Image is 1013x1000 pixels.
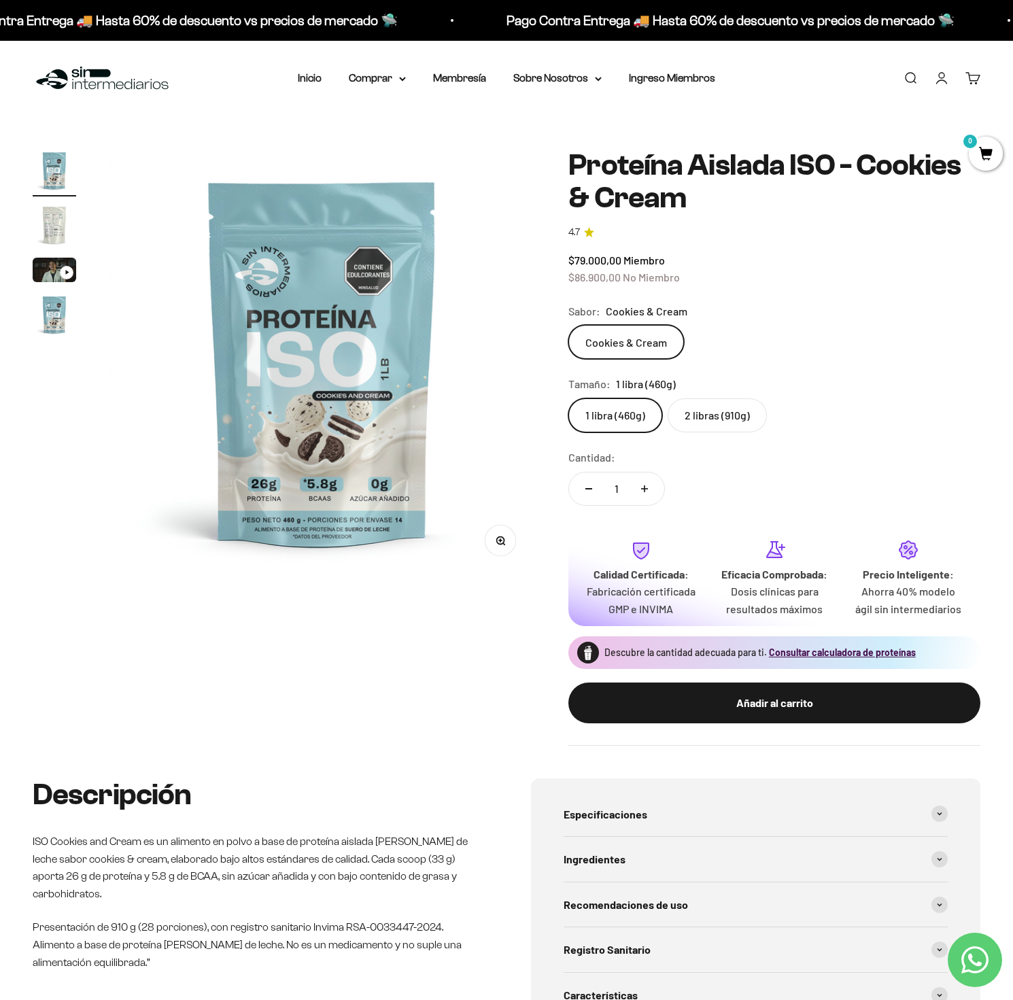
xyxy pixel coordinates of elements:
p: Fabricación certificada GMP e INVIMA [585,583,697,617]
button: Ir al artículo 2 [33,203,76,251]
mark: 0 [962,133,978,150]
legend: Tamaño: [568,375,611,393]
p: Ahorra 40% modelo ágil sin intermediarios [852,583,964,617]
img: Proteína Aislada ISO - Cookies & Cream [33,203,76,247]
span: Especificaciones [564,806,647,823]
a: 0 [969,148,1003,162]
a: Inicio [298,72,322,84]
span: Recomendaciones de uso [564,896,688,914]
img: Proteína Aislada ISO - Cookies & Cream [109,149,536,576]
p: Dosis clínicas para resultados máximos [719,583,831,617]
span: 1 libra (460g) [616,375,676,393]
summary: Registro Sanitario [564,927,948,972]
h2: Descripción [33,778,482,811]
summary: Ingredientes [564,837,948,882]
strong: Calidad Certificada: [594,568,689,581]
p: ISO Cookies and Cream es un alimento en polvo a base de proteína aislada [PERSON_NAME] de leche s... [33,833,482,902]
strong: Precio Inteligente: [863,568,954,581]
button: Ir al artículo 4 [33,293,76,341]
h1: Proteína Aislada ISO - Cookies & Cream [568,149,980,215]
span: 4.7 [568,225,580,240]
summary: Recomendaciones de uso [564,882,948,927]
button: Aumentar cantidad [625,472,664,505]
button: Reducir cantidad [569,472,608,505]
span: Miembro [623,254,665,266]
span: Descubre la cantidad adecuada para ti. [604,646,767,658]
img: Proteína Aislada ISO - Cookies & Cream [33,149,76,192]
img: Proteína Aislada ISO - Cookies & Cream [33,293,76,337]
img: Proteína [577,642,599,663]
a: 4.74.7 de 5.0 estrellas [568,225,980,240]
summary: Comprar [349,69,406,87]
span: Cookies & Cream [606,303,687,320]
span: $79.000,00 [568,254,621,266]
p: Pago Contra Entrega 🚚 Hasta 60% de descuento vs precios de mercado 🛸 [506,10,955,31]
summary: Sobre Nosotros [513,69,602,87]
div: Añadir al carrito [596,694,953,712]
button: Ir al artículo 1 [33,149,76,196]
span: $86.900,00 [568,271,621,283]
button: Añadir al carrito [568,683,980,723]
label: Cantidad: [568,449,615,466]
span: Ingredientes [564,850,625,868]
button: Ir al artículo 3 [33,258,76,286]
a: Ingreso Miembros [629,72,715,84]
span: No Miembro [623,271,680,283]
legend: Sabor: [568,303,600,320]
summary: Especificaciones [564,792,948,837]
strong: Eficacia Comprobada: [721,568,827,581]
p: Presentación de 910 g (28 porciones), con registro sanitario Invima RSA-0033447-2024. Alimento a ... [33,918,482,971]
span: Registro Sanitario [564,941,651,959]
button: Consultar calculadora de proteínas [769,646,916,659]
a: Membresía [433,72,486,84]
